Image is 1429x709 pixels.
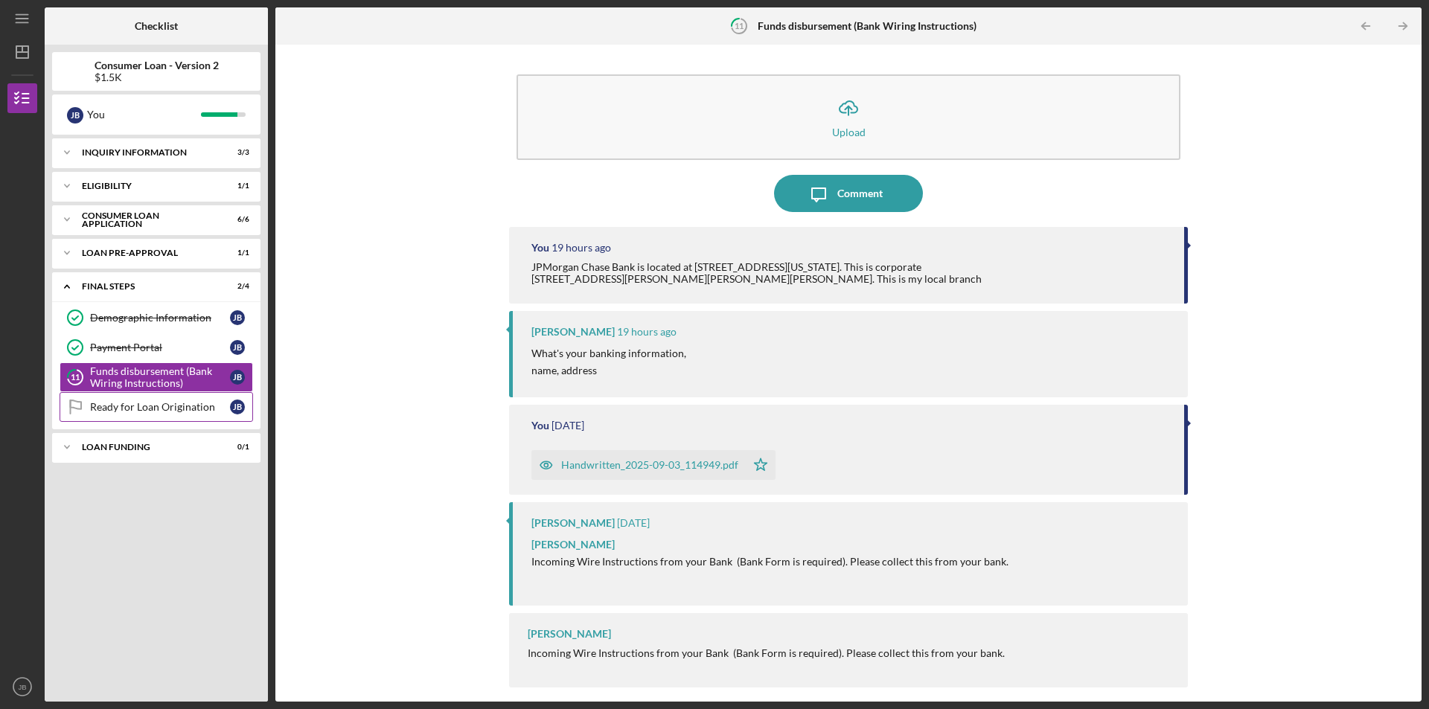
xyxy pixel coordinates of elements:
div: J B [230,400,245,414]
button: Handwritten_2025-09-03_114949.pdf [531,450,776,480]
div: You [531,420,549,432]
div: 2 / 4 [223,282,249,291]
p: name, address [531,362,686,379]
div: [PERSON_NAME] [528,628,611,640]
div: [PERSON_NAME] [531,517,615,529]
div: JPMorgan Chase Bank is located at [STREET_ADDRESS][US_STATE]. This is corporate [STREET_ADDRESS][... [531,261,982,285]
div: You [87,102,201,127]
div: 1 / 1 [223,182,249,190]
div: 3 / 3 [223,148,249,157]
button: JB [7,672,37,702]
div: J B [230,310,245,325]
div: Ready for Loan Origination [90,401,230,413]
div: $1.5K [95,71,219,83]
button: Upload [517,74,1180,160]
div: Upload [832,126,866,138]
div: Demographic Information [90,312,230,324]
div: Eligibility [82,182,212,190]
div: J B [230,370,245,385]
div: Loan Funding [82,443,212,452]
a: Payment PortalJB [60,333,253,362]
time: 2025-09-03 16:50 [552,420,584,432]
div: Funds disbursement (Bank Wiring Instructions) [90,365,230,389]
text: JB [18,683,26,691]
time: 2025-09-04 18:48 [617,326,677,338]
div: FINAL STEPS [82,282,212,291]
div: 0 / 1 [223,443,249,452]
span: Incoming Wire Instructions from your Bank (Bank Form is required). Please collect this from your ... [531,555,1008,568]
span: [PERSON_NAME] [531,538,615,551]
div: 6 / 6 [223,215,249,224]
tspan: 11 [734,21,743,31]
b: Checklist [135,20,178,32]
div: Payment Portal [90,341,230,353]
time: 2025-09-03 14:04 [617,517,650,529]
div: J B [230,340,245,355]
a: Demographic InformationJB [60,303,253,333]
div: You [531,242,549,254]
div: Consumer Loan Application [82,211,212,228]
b: Funds disbursement (Bank Wiring Instructions) [758,20,976,32]
div: [PERSON_NAME] [531,326,615,338]
tspan: 11 [71,373,80,382]
div: Comment [837,175,883,212]
div: Incoming Wire Instructions from your Bank (Bank Form is required). Please collect this from your ... [528,647,1005,659]
div: Handwritten_2025-09-03_114949.pdf [561,459,738,471]
div: 1 / 1 [223,248,249,257]
div: J B [67,107,83,123]
button: Comment [774,175,923,212]
b: Consumer Loan - Version 2 [95,60,219,71]
div: Inquiry Information [82,148,212,157]
a: Ready for Loan OriginationJB [60,392,253,422]
div: Loan Pre-Approval [82,248,212,257]
p: What's your banking information, [531,345,686,362]
time: 2025-09-04 18:52 [552,242,611,254]
a: 11Funds disbursement (Bank Wiring Instructions)JB [60,362,253,392]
